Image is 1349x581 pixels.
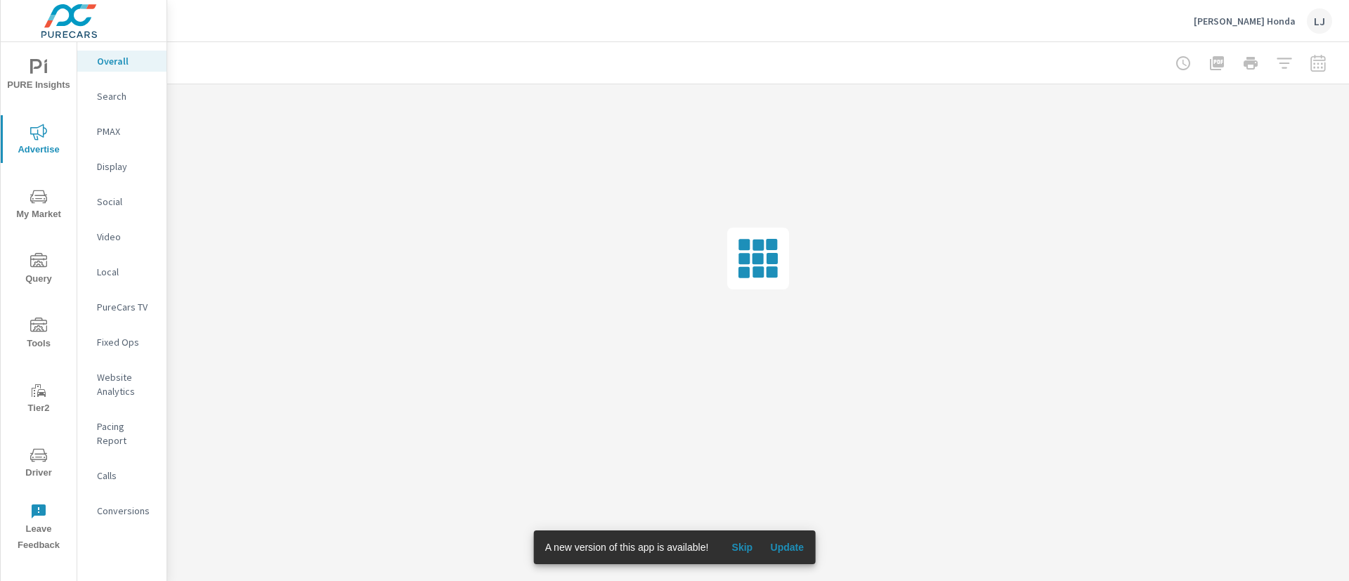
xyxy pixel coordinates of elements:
div: Fixed Ops [77,332,167,353]
button: Skip [719,536,764,559]
p: Fixed Ops [97,335,155,349]
p: Pacing Report [97,419,155,448]
div: PureCars TV [77,296,167,318]
div: Social [77,191,167,212]
span: Query [5,253,72,287]
p: [PERSON_NAME] Honda [1194,15,1296,27]
p: Calls [97,469,155,483]
div: Calls [77,465,167,486]
p: Display [97,159,155,174]
button: Update [764,536,809,559]
span: Leave Feedback [5,503,72,554]
p: Overall [97,54,155,68]
div: Overall [77,51,167,72]
div: Pacing Report [77,416,167,451]
p: PMAX [97,124,155,138]
span: Tools [5,318,72,352]
span: A new version of this app is available! [545,542,709,553]
p: PureCars TV [97,300,155,314]
p: Website Analytics [97,370,155,398]
span: Driver [5,447,72,481]
div: Search [77,86,167,107]
p: Video [97,230,155,244]
div: nav menu [1,42,77,559]
p: Social [97,195,155,209]
div: Local [77,261,167,282]
p: Conversions [97,504,155,518]
div: Website Analytics [77,367,167,402]
div: Video [77,226,167,247]
div: Conversions [77,500,167,521]
span: Tier2 [5,382,72,417]
p: Local [97,265,155,279]
div: PMAX [77,121,167,142]
span: PURE Insights [5,59,72,93]
span: Update [770,541,804,554]
div: Display [77,156,167,177]
div: LJ [1307,8,1332,34]
span: My Market [5,188,72,223]
span: Skip [725,541,759,554]
p: Search [97,89,155,103]
span: Advertise [5,124,72,158]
